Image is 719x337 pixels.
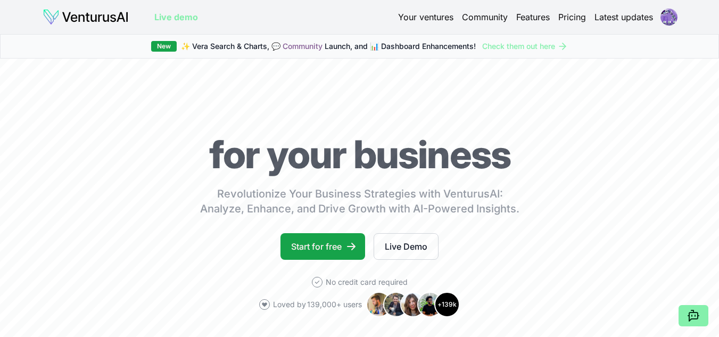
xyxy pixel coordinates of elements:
[151,41,177,52] div: New
[558,11,586,23] a: Pricing
[280,233,365,260] a: Start for free
[398,11,453,23] a: Your ventures
[660,9,677,26] img: ACg8ocIb9xAnjESzIOvMc1E3tpqI1ZNwioW2JPnNuY4-TlJcX8jrgY3L=s96-c
[400,292,426,317] img: Avatar 3
[181,41,476,52] span: ✨ Vera Search & Charts, 💬 Launch, and 📊 Dashboard Enhancements!
[366,292,392,317] img: Avatar 1
[383,292,409,317] img: Avatar 2
[374,233,439,260] a: Live Demo
[154,11,198,23] a: Live demo
[283,42,323,51] a: Community
[462,11,508,23] a: Community
[594,11,653,23] a: Latest updates
[417,292,443,317] img: Avatar 4
[516,11,550,23] a: Features
[43,9,129,26] img: logo
[482,41,568,52] a: Check them out here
